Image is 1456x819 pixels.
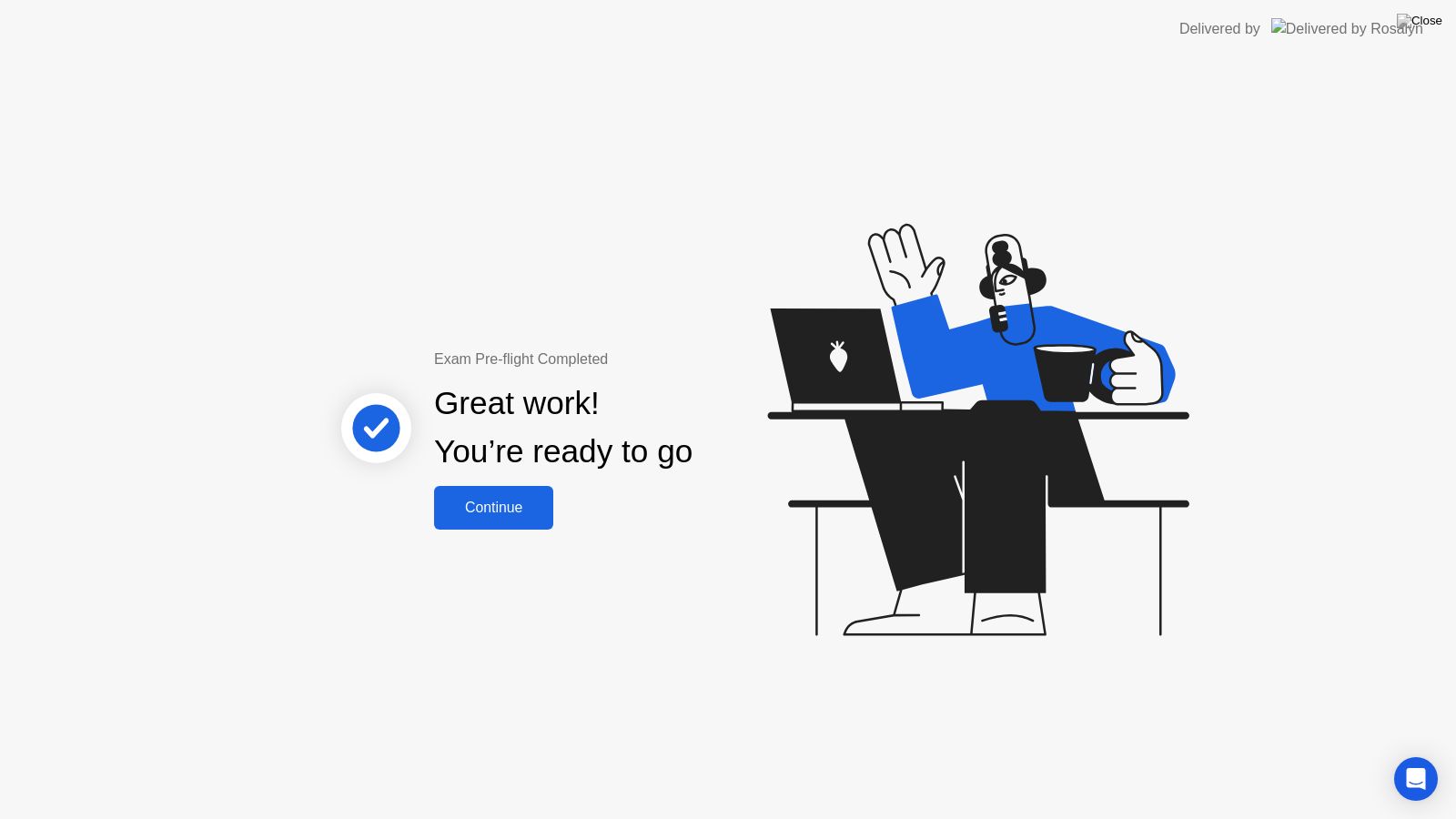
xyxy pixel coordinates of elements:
[1394,757,1438,801] div: Open Intercom Messenger
[434,379,693,476] div: Great work! You’re ready to go
[1271,18,1423,39] img: Delivered by Rosalyn
[440,500,548,516] div: Continue
[434,486,553,530] button: Continue
[1397,14,1442,28] img: Close
[1179,18,1260,40] div: Delivered by
[434,349,810,370] div: Exam Pre-flight Completed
